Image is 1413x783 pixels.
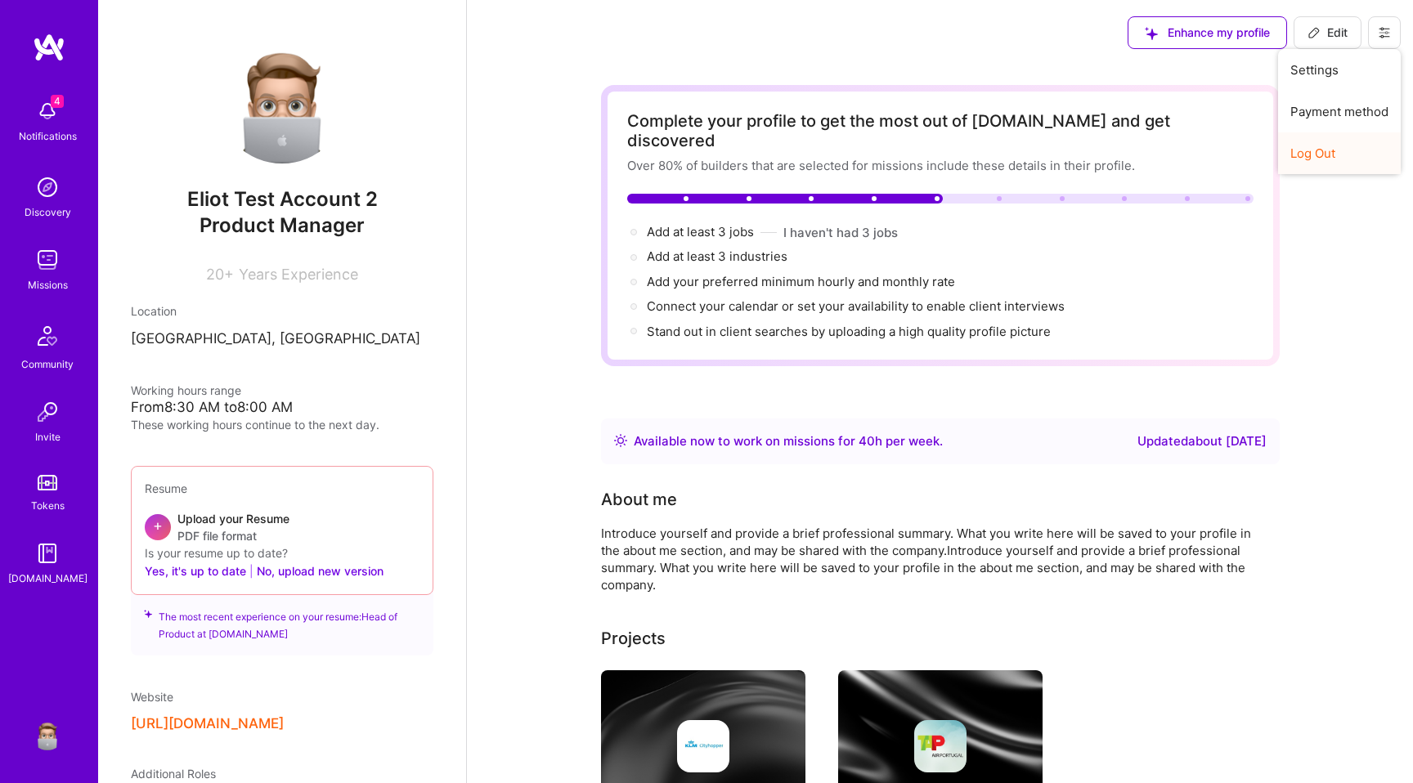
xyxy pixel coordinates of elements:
[31,171,64,204] img: discovery
[1128,16,1287,49] button: Enhance my profile
[914,720,967,772] img: Company logo
[31,95,64,128] img: bell
[783,224,898,241] button: I haven't had 3 jobs
[131,187,433,212] span: Eliot Test Account 2
[859,433,875,449] span: 40
[8,570,87,587] div: [DOMAIN_NAME]
[647,224,754,239] span: Add at least 3 jobs
[239,266,358,283] span: Years Experience
[33,33,65,62] img: logo
[647,323,1051,340] div: Stand out in client searches by uploading a high quality profile picture
[131,329,433,349] p: [GEOGRAPHIC_DATA], [GEOGRAPHIC_DATA]
[177,510,289,544] div: Upload your Resume
[131,715,284,732] button: [URL][DOMAIN_NAME]
[206,266,234,283] span: 20+
[145,562,246,581] button: Yes, it's up to date
[1278,49,1401,91] button: Settings
[38,475,57,490] img: tokens
[19,128,77,145] div: Notifications
[601,525,1255,593] div: Introduce yourself and provide a brief professional summary. What you write here will be saved to...
[627,111,1254,150] div: Complete your profile to get the most out of [DOMAIN_NAME] and get discovered
[51,95,64,108] span: 4
[1308,25,1348,41] span: Edit
[647,298,1065,314] span: Connect your calendar or set your availability to enable client interviews
[1278,91,1401,132] button: Payment method
[131,690,173,704] span: Website
[634,432,943,451] div: Available now to work on missions for h per week .
[31,537,64,570] img: guide book
[601,626,666,651] div: Projects
[647,274,955,289] span: Add your preferred minimum hourly and monthly rate
[145,481,187,495] span: Resume
[131,416,433,433] div: These working hours continue to the next day.
[31,244,64,276] img: teamwork
[1278,132,1401,174] button: Log Out
[131,383,241,397] span: Working hours range
[1294,16,1361,49] button: Edit
[35,428,61,445] div: Invite
[131,399,433,416] div: From 8:30 AM to 8:00 AM
[1145,25,1270,41] span: Enhance my profile
[677,720,729,772] img: Company logo
[601,487,677,512] div: About me
[1137,432,1267,451] div: Updated about [DATE]
[28,276,68,293] div: Missions
[28,316,67,356] img: Community
[177,527,289,544] span: PDF file format
[145,544,419,562] div: Is your resume up to date?
[31,497,65,514] div: Tokens
[614,434,627,447] img: Availability
[647,248,787,264] span: Add at least 3 industries
[145,510,419,544] div: +Upload your ResumePDF file format
[25,204,71,221] div: Discovery
[131,302,433,320] div: Location
[249,562,253,579] span: |
[217,33,348,163] img: User Avatar
[131,767,216,781] span: Additional Roles
[31,718,64,750] img: User Avatar
[200,213,365,237] span: Product Manager
[131,585,433,655] div: The most recent experience on your resume: Head of Product at [DOMAIN_NAME]
[153,517,163,534] span: +
[1145,27,1158,40] i: icon SuggestedTeams
[627,157,1254,174] div: Over 80% of builders that are selected for missions include these details in their profile.
[27,718,68,750] a: User Avatar
[257,562,384,581] button: No, upload new version
[31,396,64,428] img: Invite
[21,356,74,373] div: Community
[144,608,152,620] i: icon SuggestedTeams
